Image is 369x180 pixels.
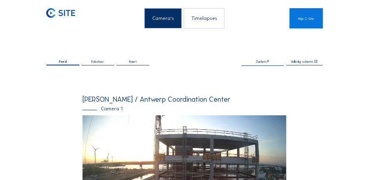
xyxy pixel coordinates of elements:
span: Feed [59,60,67,63]
div: [PERSON_NAME] / Antwerp Coordination Center [83,96,286,103]
div: Camera's [144,8,182,28]
div: Timelapses [184,8,225,28]
img: C-SITE Logo [46,8,75,18]
div: Volledig scherm [291,60,313,63]
div: Camera 1 [83,106,286,111]
a: C-SITE Logo [46,8,79,28]
span: Kaart [129,60,137,63]
span: Fotoshow [91,60,104,63]
a: Mijn C-Site [290,8,323,28]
